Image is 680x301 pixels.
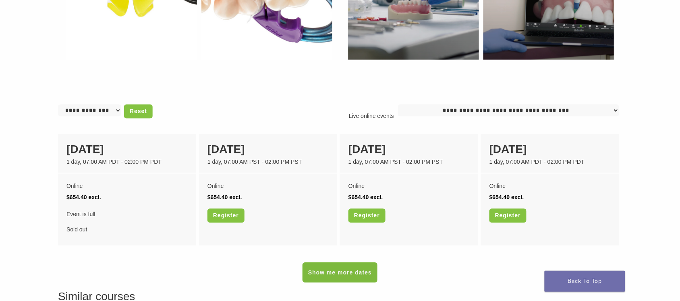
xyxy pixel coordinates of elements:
a: Back To Top [545,271,625,292]
div: [DATE] [66,141,188,158]
span: $654.40 [207,194,228,200]
div: [DATE] [489,141,611,158]
span: $654.40 [66,194,87,200]
a: Register [489,208,527,223]
a: Register [348,208,386,223]
span: $654.40 [489,194,510,200]
div: [DATE] [348,141,470,158]
p: Live online events [345,112,398,120]
div: 1 day, 07:00 AM PDT - 02:00 PM PDT [66,158,188,166]
span: excl. [89,194,101,200]
div: 1 day, 07:00 AM PST - 02:00 PM PST [207,158,329,166]
span: $654.40 [348,194,369,200]
a: Register [207,208,245,223]
span: excl. [230,194,242,200]
div: 1 day, 07:00 AM PDT - 02:00 PM PDT [489,158,611,166]
a: Reset [124,104,153,118]
span: excl. [371,194,383,200]
div: Online [66,180,188,192]
div: Online [348,180,470,192]
span: Event is full [66,208,188,220]
a: Show me more dates [303,262,377,282]
span: excl. [512,194,524,200]
div: 1 day, 07:00 AM PST - 02:00 PM PST [348,158,470,166]
div: Online [489,180,611,192]
div: [DATE] [207,141,329,158]
div: Online [207,180,329,192]
div: Sold out [66,208,188,235]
